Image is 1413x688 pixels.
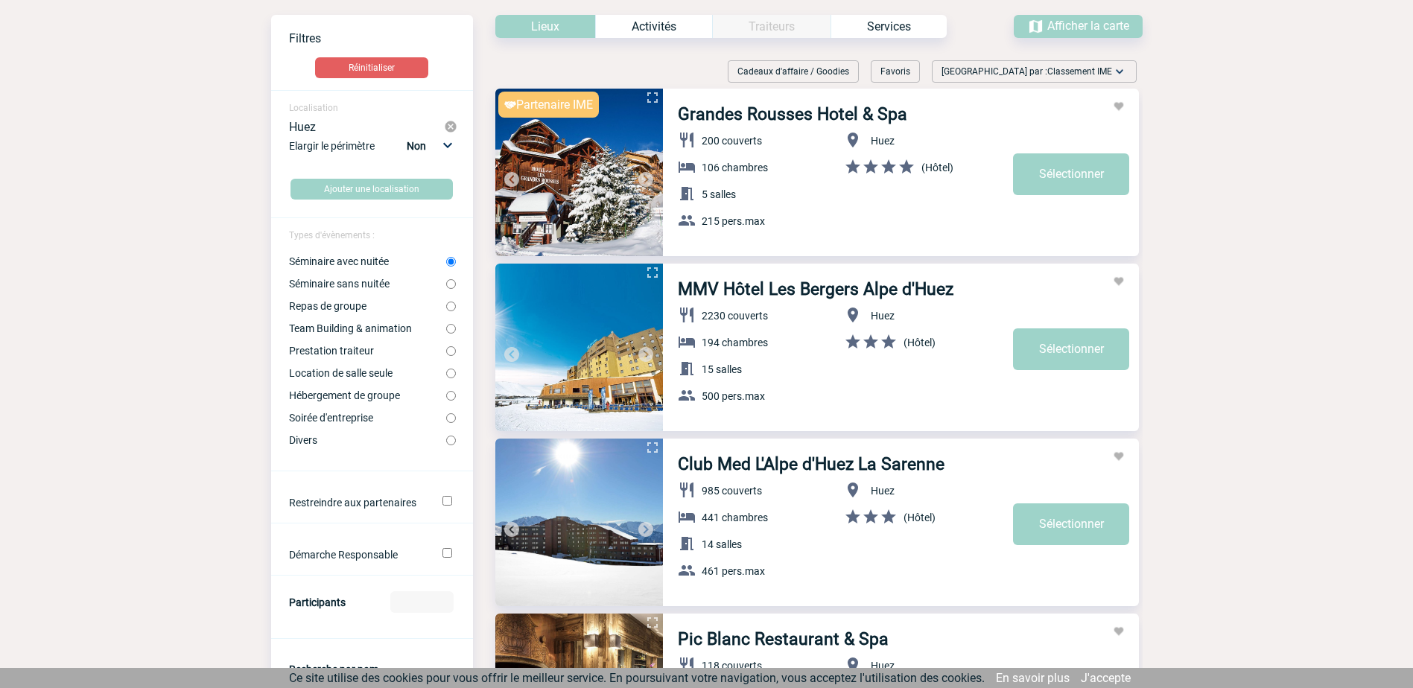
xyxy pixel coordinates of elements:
label: Soirée d'entreprise [289,412,446,424]
label: Hébergement de groupe [289,389,446,401]
span: 500 pers.max [702,390,765,402]
span: Ce site utilise des cookies pour vous offrir le meilleur service. En poursuivant votre navigation... [289,671,985,685]
a: Grandes Rousses Hotel & Spa [678,104,907,124]
span: (Hôtel) [904,512,936,523]
img: baseline_location_on_white_24dp-b.png [844,131,862,149]
div: Favoris [871,60,920,83]
label: Prestation traiteur [289,345,446,357]
span: Classement IME [1047,66,1112,77]
button: Ajouter une localisation [290,179,453,200]
label: Participants [289,596,346,608]
span: Afficher la carte [1047,19,1129,33]
span: [GEOGRAPHIC_DATA] par : [942,64,1112,79]
input: Ne filtrer que sur les établissements ayant un partenariat avec IME [442,496,452,506]
p: Filtres [289,31,473,45]
img: partnaire IME [504,101,516,109]
div: Filtrer selon vos favoris [865,60,926,83]
label: Divers [289,434,446,446]
span: 15 salles [702,363,742,375]
span: Huez [871,310,895,322]
img: baseline_hotel_white_24dp-b.png [678,508,696,526]
img: baseline_restaurant_white_24dp-b.png [678,131,696,149]
span: Huez [871,135,895,147]
a: Pic Blanc Restaurant & Spa [678,629,889,649]
label: Séminaire sans nuitée [289,278,446,290]
a: Réinitialiser [271,57,473,78]
span: 106 chambres [702,162,768,173]
span: Types d'évènements : [289,230,375,241]
span: 215 pers.max [702,215,765,227]
span: 441 chambres [702,512,768,523]
label: Démarche Responsable [289,549,422,561]
label: Team Building & animation [289,322,446,334]
label: Repas de groupe [289,300,446,312]
img: baseline_restaurant_white_24dp-b.png [678,481,696,499]
a: En savoir plus [996,671,1070,685]
span: 14 salles [702,538,742,550]
span: 2230 couverts [702,310,768,322]
img: baseline_restaurant_white_24dp-b.png [678,306,696,324]
div: Elargir le périmètre [289,136,458,167]
img: cancel-24-px-g.png [444,120,457,133]
label: Ne filtrer que sur les établissements ayant un partenariat avec IME [289,497,422,509]
img: 1.jpg [495,264,663,431]
a: Sélectionner [1013,328,1129,370]
img: Ajouter aux favoris [1113,101,1125,112]
span: 194 chambres [702,337,768,348]
span: (Hôtel) [904,337,936,348]
button: Réinitialiser [315,57,428,78]
div: Services [831,15,947,38]
a: Sélectionner [1013,153,1129,195]
input: Démarche Responsable [442,548,452,558]
label: Location de salle seule [289,367,446,379]
span: 200 couverts [702,135,762,147]
a: MMV Hôtel Les Bergers Alpe d'Huez [678,279,953,299]
span: (Hôtel) [921,162,953,173]
a: Club Med L'Alpe d'Huez La Sarenne [678,454,944,474]
span: Huez [871,660,895,672]
img: 1.jpg [495,439,663,606]
img: baseline_group_white_24dp-b.png [678,386,696,404]
img: baseline_location_on_white_24dp-b.png [844,656,862,674]
label: Séminaire avec nuitée [289,255,446,267]
img: baseline_location_on_white_24dp-b.png [844,306,862,324]
div: Catégorie non disponible pour le type d’Événement sélectionné [712,15,831,38]
span: Huez [871,485,895,497]
img: baseline_expand_more_white_24dp-b.png [1112,64,1127,79]
img: baseline_location_on_white_24dp-b.png [844,481,862,499]
div: Lieux [495,15,595,38]
a: Sélectionner [1013,503,1129,545]
span: 985 couverts [702,485,762,497]
img: 1.jpg [495,89,663,256]
img: baseline_meeting_room_white_24dp-b.png [678,185,696,203]
img: baseline_meeting_room_white_24dp-b.png [678,360,696,378]
img: baseline_meeting_room_white_24dp-b.png [678,535,696,552]
a: J'accepte [1081,671,1131,685]
div: Filtrer sur Cadeaux d'affaire / Goodies [722,60,865,83]
img: baseline_hotel_white_24dp-b.png [678,333,696,351]
span: Localisation [289,103,338,113]
div: Activités [595,15,712,38]
img: baseline_hotel_white_24dp-b.png [678,158,696,176]
img: Ajouter aux favoris [1113,450,1125,462]
label: Recherche par nom [289,663,378,675]
img: baseline_group_white_24dp-b.png [678,211,696,229]
span: 461 pers.max [702,565,765,577]
img: Ajouter aux favoris [1113,625,1125,637]
span: 118 couverts [702,660,762,672]
img: baseline_group_white_24dp-b.png [678,561,696,579]
span: 5 salles [702,188,736,200]
div: Huez [289,120,445,133]
img: baseline_restaurant_white_24dp-b.png [678,656,696,674]
div: Cadeaux d'affaire / Goodies [728,60,859,83]
img: Ajouter aux favoris [1113,275,1125,287]
div: Partenaire IME [498,92,599,118]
